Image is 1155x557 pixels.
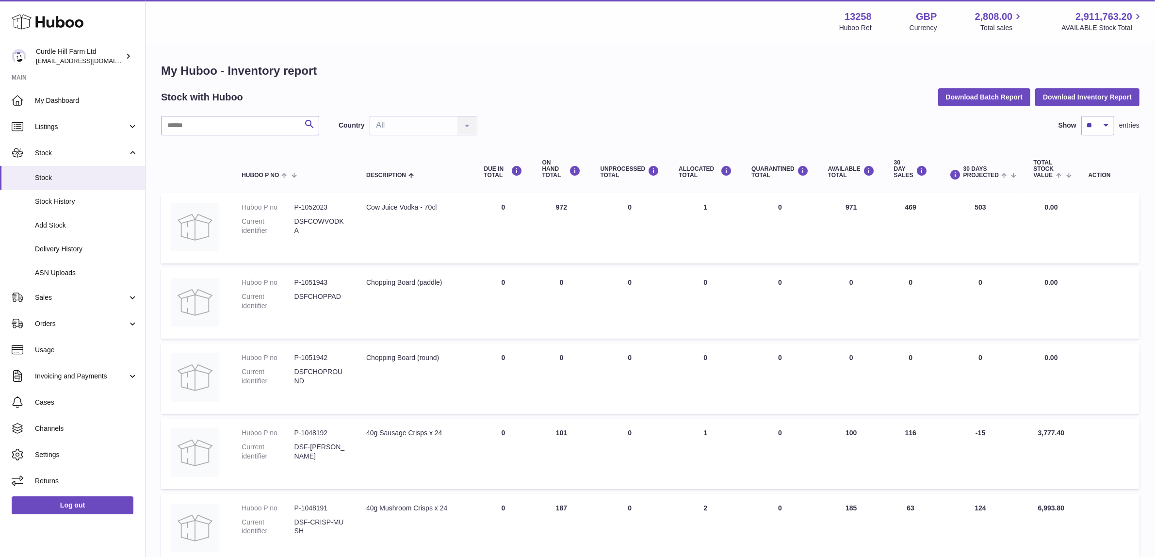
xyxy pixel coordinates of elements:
[339,121,365,130] label: Country
[35,476,138,486] span: Returns
[171,203,219,251] img: product image
[161,63,1139,79] h1: My Huboo - Inventory report
[669,419,742,489] td: 1
[937,344,1024,414] td: 0
[171,504,219,552] img: product image
[161,91,243,104] h2: Stock with Huboo
[242,442,294,461] dt: Current identifier
[1061,10,1143,33] a: 2,911,763.20 AVAILABLE Stock Total
[975,10,1013,23] span: 2,808.00
[12,496,133,514] a: Log out
[533,419,591,489] td: 101
[828,165,875,179] div: AVAILABLE Total
[242,518,294,536] dt: Current identifier
[1058,121,1076,130] label: Show
[474,419,533,489] td: 0
[242,504,294,513] dt: Huboo P no
[778,504,782,512] span: 0
[1061,23,1143,33] span: AVAILABLE Stock Total
[35,173,138,182] span: Stock
[533,193,591,263] td: 972
[242,292,294,311] dt: Current identifier
[1044,203,1057,211] span: 0.00
[884,193,937,263] td: 469
[474,344,533,414] td: 0
[35,221,138,230] span: Add Stock
[778,203,782,211] span: 0
[294,278,347,287] dd: P-1051943
[366,353,464,362] div: Chopping Board (round)
[1033,160,1054,179] span: Total stock value
[35,345,138,355] span: Usage
[818,193,884,263] td: 971
[1044,354,1057,361] span: 0.00
[242,203,294,212] dt: Huboo P no
[910,23,937,33] div: Currency
[778,354,782,361] span: 0
[963,166,999,179] span: 30 DAYS PROJECTED
[937,419,1024,489] td: -15
[1035,88,1139,106] button: Download Inventory Report
[980,23,1024,33] span: Total sales
[35,319,128,328] span: Orders
[294,442,347,461] dd: DSF-[PERSON_NAME]
[474,193,533,263] td: 0
[845,10,872,23] strong: 13258
[294,504,347,513] dd: P-1048191
[35,197,138,206] span: Stock History
[35,398,138,407] span: Cases
[601,165,660,179] div: UNPROCESSED Total
[242,367,294,386] dt: Current identifier
[839,23,872,33] div: Huboo Ref
[591,344,669,414] td: 0
[242,353,294,362] dt: Huboo P no
[294,428,347,438] dd: P-1048192
[591,193,669,263] td: 0
[1075,10,1132,23] span: 2,911,763.20
[591,268,669,339] td: 0
[894,160,927,179] div: 30 DAY SALES
[591,419,669,489] td: 0
[366,203,464,212] div: Cow Juice Vodka - 70cl
[751,165,809,179] div: QUARANTINED Total
[533,344,591,414] td: 0
[778,278,782,286] span: 0
[366,504,464,513] div: 40g Mushroom Crisps x 24
[36,47,123,66] div: Curdle Hill Farm Ltd
[818,344,884,414] td: 0
[35,293,128,302] span: Sales
[35,450,138,459] span: Settings
[937,193,1024,263] td: 503
[778,429,782,437] span: 0
[294,292,347,311] dd: DSFCHOPPAD
[366,172,406,179] span: Description
[294,203,347,212] dd: P-1052023
[35,96,138,105] span: My Dashboard
[366,428,464,438] div: 40g Sausage Crisps x 24
[938,88,1031,106] button: Download Batch Report
[366,278,464,287] div: Chopping Board (paddle)
[533,268,591,339] td: 0
[937,268,1024,339] td: 0
[975,10,1024,33] a: 2,808.00 Total sales
[884,268,937,339] td: 0
[35,122,128,131] span: Listings
[242,278,294,287] dt: Huboo P no
[294,367,347,386] dd: DSFCHOPROUND
[294,518,347,536] dd: DSF-CRISP-MUSH
[171,353,219,402] img: product image
[171,278,219,327] img: product image
[884,344,937,414] td: 0
[484,165,523,179] div: DUE IN TOTAL
[35,424,138,433] span: Channels
[818,419,884,489] td: 100
[294,353,347,362] dd: P-1051942
[242,217,294,235] dt: Current identifier
[294,217,347,235] dd: DSFCOWVODKA
[1038,429,1065,437] span: 3,777.40
[242,172,279,179] span: Huboo P no
[1044,278,1057,286] span: 0.00
[884,419,937,489] td: 116
[35,245,138,254] span: Delivery History
[669,268,742,339] td: 0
